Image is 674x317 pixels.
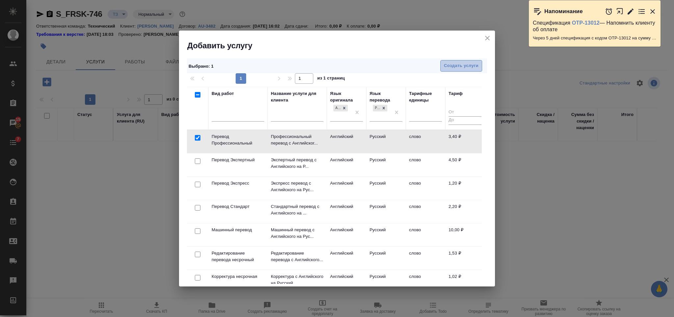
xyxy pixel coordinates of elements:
[482,33,492,43] button: close
[409,90,442,103] div: Тарифные единицы
[370,90,402,103] div: Язык перевода
[445,270,485,293] td: 1,02 ₽
[366,177,406,200] td: Русский
[333,105,341,112] div: Английский
[444,62,479,70] span: Создать услуги
[271,180,324,193] p: Экспресс перевод с Английского на Рус...
[533,35,657,41] p: Через 5 дней спецификация с кодом OTP-13012 на сумму 29678.19 RUB будет просрочена
[327,177,366,200] td: Английский
[327,270,366,293] td: Английский
[627,8,635,15] button: Редактировать
[271,273,324,286] p: Корректура с Английского на Русский
[372,104,388,112] div: Русский
[440,60,482,72] button: Создать услуги
[638,8,646,15] button: Перейти в todo
[449,116,481,125] input: До
[271,227,324,240] p: Машинный перевод с Английского на Рус...
[330,90,363,103] div: Язык оригинала
[271,203,324,216] p: Стандартный перевод с Английского на ...
[406,200,445,223] td: слово
[327,223,366,246] td: Английский
[212,157,264,163] p: Перевод Экспертный
[327,153,366,176] td: Английский
[271,250,324,263] p: Редактирование перевода с Английского...
[271,157,324,170] p: Экспертный перевод с Английского на Р...
[212,250,264,263] p: Редактирование перевода несрочный
[572,20,600,26] a: OTP-13012
[406,223,445,246] td: слово
[445,177,485,200] td: 1,20 ₽
[616,4,624,18] button: Открыть в новой вкладке
[649,8,657,15] button: Закрыть
[327,247,366,270] td: Английский
[445,223,485,246] td: 10,00 ₽
[327,200,366,223] td: Английский
[366,270,406,293] td: Русский
[406,177,445,200] td: слово
[406,130,445,153] td: слово
[366,130,406,153] td: Русский
[445,130,485,153] td: 3,40 ₽
[317,74,345,84] span: из 1 страниц
[212,273,264,280] p: Корректура несрочная
[212,180,264,187] p: Перевод Экспресс
[333,104,349,112] div: Английский
[445,153,485,176] td: 4,50 ₽
[212,203,264,210] p: Перевод Стандарт
[366,223,406,246] td: Русский
[327,130,366,153] td: Английский
[533,20,657,33] p: Спецификация — Напомнить клиенту об оплате
[212,133,264,147] p: Перевод Профессиональный
[366,247,406,270] td: Русский
[212,90,234,97] div: Вид работ
[271,133,324,147] p: Профессиональный перевод с Английског...
[445,247,485,270] td: 1,53 ₽
[544,8,583,15] p: Напоминание
[212,227,264,233] p: Машинный перевод
[449,108,481,117] input: От
[271,90,324,103] div: Название услуги для клиента
[406,247,445,270] td: слово
[605,8,613,15] button: Отложить
[187,40,495,51] h2: Добавить услугу
[449,90,463,97] div: Тариф
[406,270,445,293] td: слово
[366,153,406,176] td: Русский
[366,200,406,223] td: Русский
[406,153,445,176] td: слово
[189,64,214,69] span: Выбрано : 1
[373,105,380,112] div: Русский
[445,200,485,223] td: 2,20 ₽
